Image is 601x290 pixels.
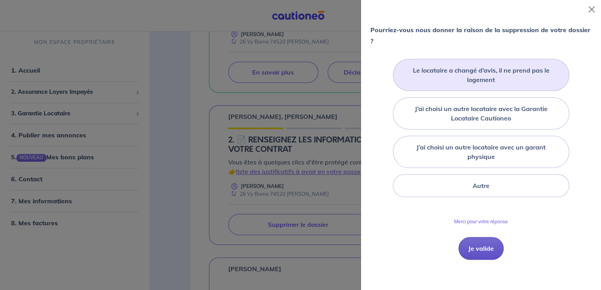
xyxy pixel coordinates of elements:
label: Autre [473,181,489,190]
label: Le locataire a changé d’avis, il ne prend pas le logement [403,66,559,84]
label: J’ai choisi un autre locataire avec la Garantie Locataire Cautioneo [403,104,559,123]
strong: Pourriez-vous nous donner la raison de la suppression de votre dossier ? [370,26,590,45]
button: Je valide [458,237,504,260]
label: J’ai choisi un autre locataire avec un garant physique [403,142,559,161]
button: Close [585,3,598,16]
p: Merci pour votre réponse [454,219,508,224]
